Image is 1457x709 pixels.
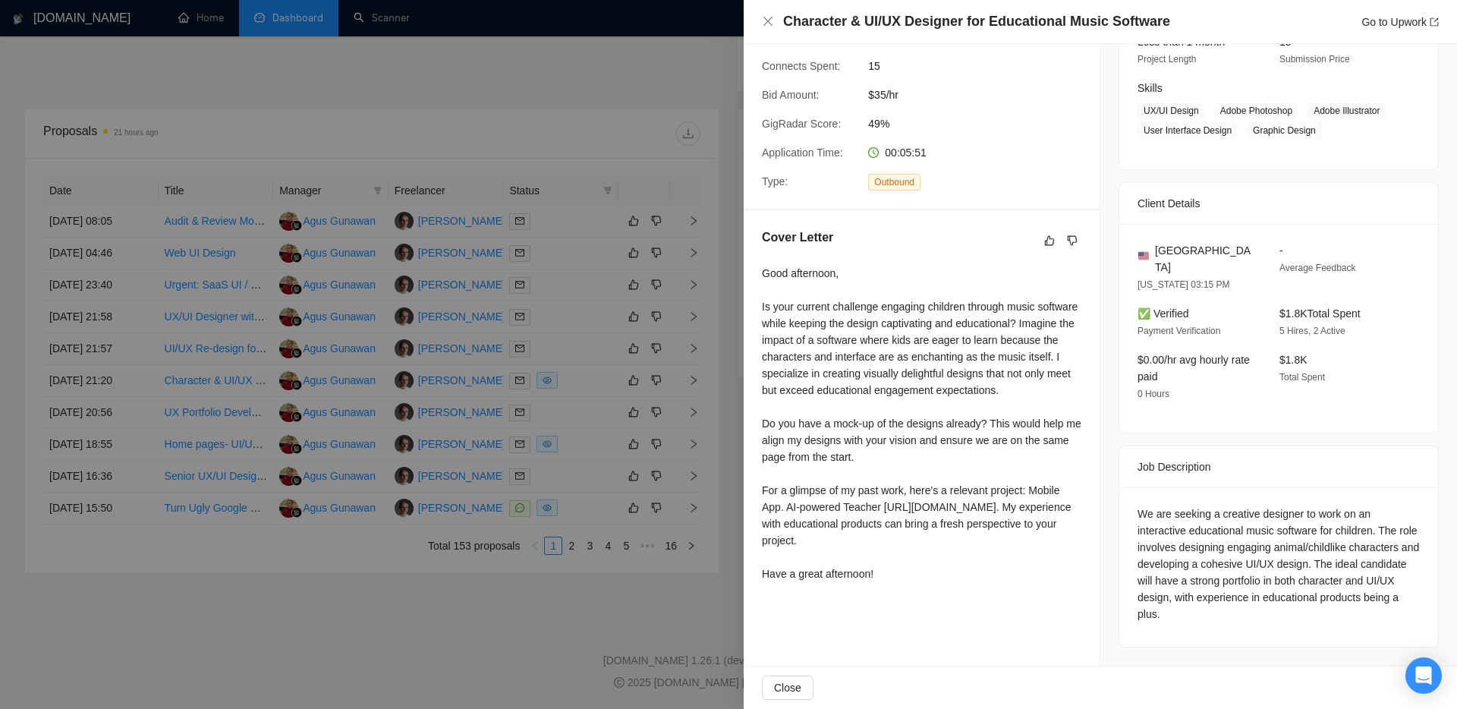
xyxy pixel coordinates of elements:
span: 5 Hires, 2 Active [1279,326,1345,336]
button: dislike [1063,232,1081,250]
div: Job Description [1138,446,1420,487]
span: clock-circle [868,147,879,158]
span: [US_STATE] 03:15 PM [1138,279,1230,290]
span: Bid Amount: [762,89,820,101]
h5: Cover Letter [762,228,833,247]
span: Graphic Design [1247,122,1322,139]
button: Close [762,676,813,700]
span: - [1279,244,1283,257]
span: Skills [1138,82,1163,94]
span: 49% [868,115,1096,132]
span: 00:05:51 [885,147,927,159]
span: Project Length [1138,54,1196,65]
span: 15 [868,58,1096,74]
span: dislike [1067,235,1078,247]
span: $1.8K [1279,354,1308,366]
button: Close [762,15,774,28]
span: Connects Spent: [762,60,841,72]
span: export [1430,17,1439,27]
img: 🇺🇸 [1138,251,1149,261]
div: We are seeking a creative designer to work on an interactive educational music software for child... [1138,506,1420,622]
span: $0.00/hr avg hourly rate paid [1138,354,1250,383]
h4: Character & UI/UX Designer for Educational Music Software [783,12,1170,31]
span: [GEOGRAPHIC_DATA] [1155,242,1255,276]
a: Go to Upworkexport [1361,16,1439,28]
span: like [1044,235,1055,247]
button: like [1040,232,1059,250]
span: Type: [762,175,788,187]
span: ✅ Verified [1138,307,1189,320]
span: Payment Verification [1138,326,1220,336]
span: 0 Hours [1138,389,1169,399]
div: Good afternoon, Is your current challenge engaging children through music software while keeping ... [762,265,1081,582]
span: UX/UI Design [1138,102,1205,119]
span: Adobe Photoshop [1214,102,1298,119]
span: $1.8K Total Spent [1279,307,1361,320]
span: Adobe Illustrator [1308,102,1386,119]
span: Average Feedback [1279,263,1356,273]
span: Close [774,679,801,696]
span: $35/hr [868,87,1096,103]
span: Total Spent [1279,372,1325,383]
div: Open Intercom Messenger [1405,657,1442,694]
span: User Interface Design [1138,122,1238,139]
span: Application Time: [762,147,843,159]
div: Client Details [1138,183,1420,224]
span: Outbound [868,174,920,191]
span: GigRadar Score: [762,118,841,130]
span: close [762,15,774,27]
span: Submission Price [1279,54,1350,65]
